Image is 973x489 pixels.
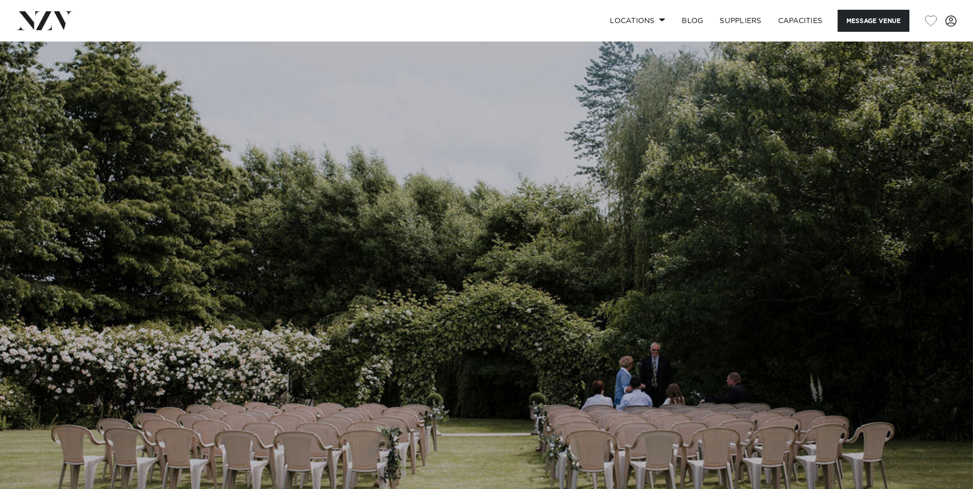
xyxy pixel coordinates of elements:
[673,10,711,32] a: BLOG
[602,10,673,32] a: Locations
[16,11,72,30] img: nzv-logo.png
[770,10,831,32] a: Capacities
[838,10,909,32] button: Message Venue
[711,10,769,32] a: SUPPLIERS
